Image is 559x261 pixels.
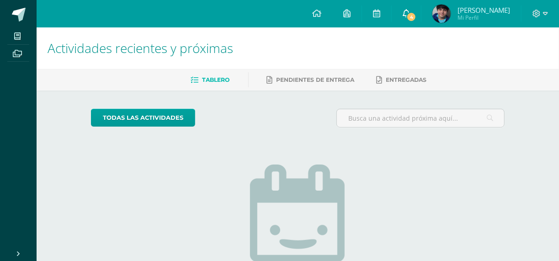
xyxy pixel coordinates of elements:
[202,76,230,83] span: Tablero
[377,73,427,87] a: Entregadas
[48,39,233,57] span: Actividades recientes y próximas
[267,73,355,87] a: Pendientes de entrega
[432,5,451,23] img: efa2dac539197384e2cd2b5529bbecf5.png
[386,76,427,83] span: Entregadas
[91,109,195,127] a: todas las Actividades
[458,5,510,15] span: [PERSON_NAME]
[337,109,504,127] input: Busca una actividad próxima aquí...
[406,12,416,22] span: 4
[458,14,510,21] span: Mi Perfil
[277,76,355,83] span: Pendientes de entrega
[191,73,230,87] a: Tablero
